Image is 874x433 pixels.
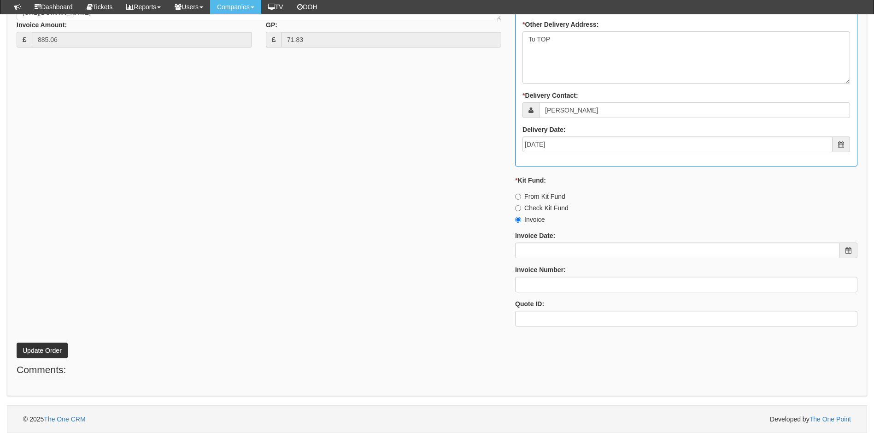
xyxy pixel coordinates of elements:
[17,20,67,30] label: Invoice Amount:
[17,363,66,377] legend: Comments:
[515,176,546,185] label: Kit Fund:
[17,343,68,358] button: Update Order
[515,192,565,201] label: From Kit Fund
[515,217,521,223] input: Invoice
[515,194,521,200] input: From Kit Fund
[809,415,851,423] a: The One Point
[515,299,544,308] label: Quote ID:
[770,415,851,424] span: Developed by
[515,215,545,224] label: Invoice
[515,203,569,213] label: Check Kit Fund
[44,415,85,423] a: The One CRM
[515,265,566,274] label: Invoice Number:
[522,125,565,134] label: Delivery Date:
[522,91,578,100] label: Delivery Contact:
[266,20,277,30] label: GP:
[515,231,555,240] label: Invoice Date:
[23,415,86,423] span: © 2025
[515,205,521,211] input: Check Kit Fund
[522,31,850,84] textarea: To TOP
[522,20,598,29] label: Other Delivery Address:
